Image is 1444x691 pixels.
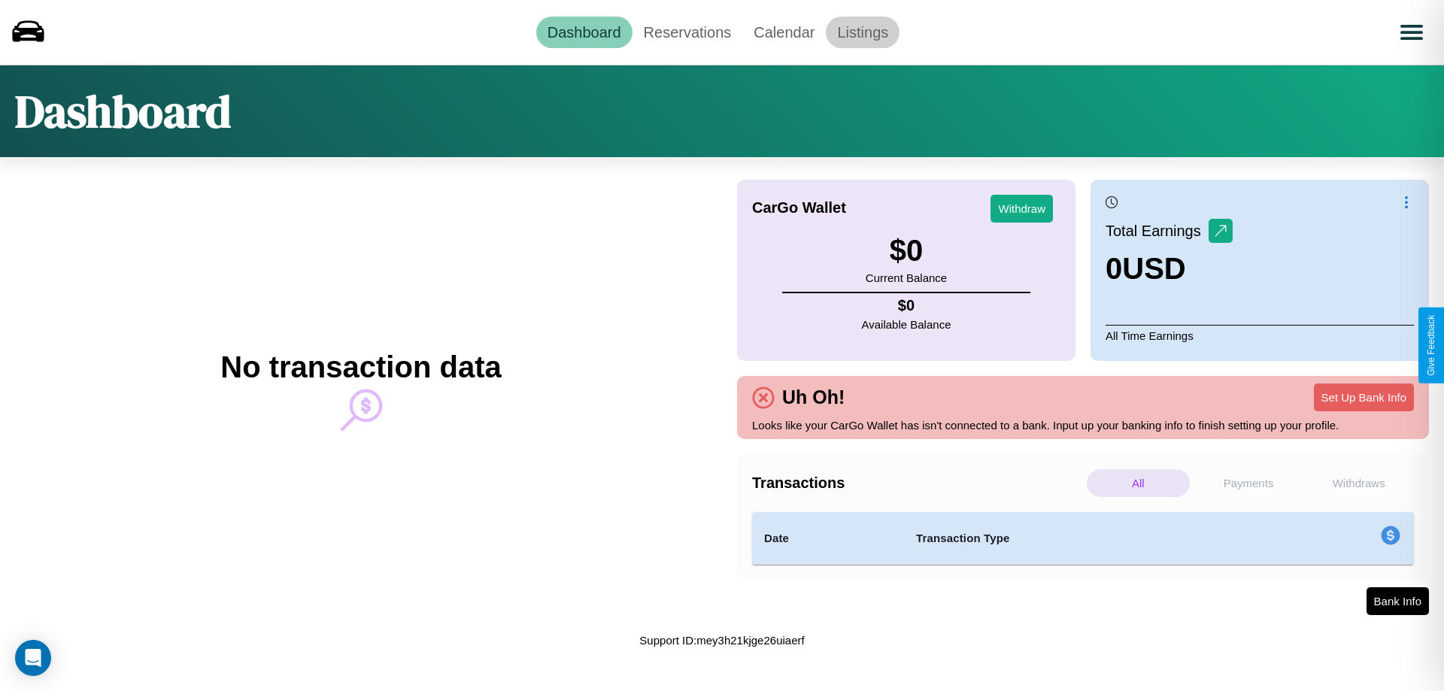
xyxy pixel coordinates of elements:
a: Listings [826,17,899,48]
h3: $ 0 [866,234,947,268]
p: All Time Earnings [1106,325,1414,346]
p: Available Balance [862,314,951,335]
h4: Transactions [752,474,1083,492]
p: All [1087,469,1190,497]
div: Open Intercom Messenger [15,640,51,676]
table: simple table [752,512,1414,565]
h4: $ 0 [862,297,951,314]
h4: Uh Oh! [775,386,852,408]
h4: Transaction Type [916,529,1257,547]
h4: Date [764,529,892,547]
h1: Dashboard [15,80,231,142]
button: Open menu [1391,11,1433,53]
button: Set Up Bank Info [1314,383,1414,411]
h4: CarGo Wallet [752,199,846,217]
a: Dashboard [536,17,633,48]
p: Withdraws [1307,469,1410,497]
h2: No transaction data [220,350,501,384]
p: Support ID: mey3h21kjge26uiaerf [639,630,804,650]
a: Calendar [742,17,826,48]
p: Current Balance [866,268,947,288]
a: Reservations [633,17,743,48]
p: Payments [1197,469,1300,497]
button: Withdraw [990,195,1053,223]
div: Give Feedback [1426,315,1436,376]
p: Looks like your CarGo Wallet has isn't connected to a bank. Input up your banking info to finish ... [752,415,1414,435]
button: Bank Info [1367,587,1429,615]
p: Total Earnings [1106,217,1209,244]
h3: 0 USD [1106,252,1233,286]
